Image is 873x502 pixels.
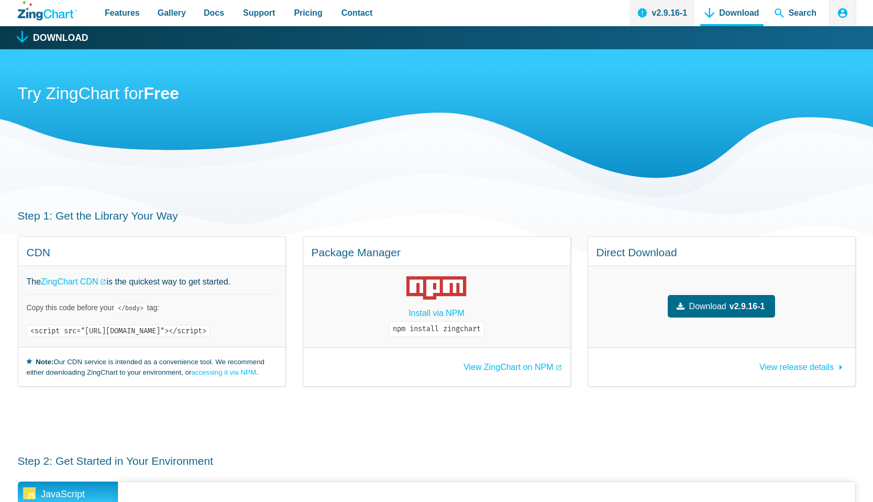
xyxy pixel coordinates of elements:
strong: Note: [36,358,53,366]
span: Support [243,6,275,20]
strong: Free [143,84,179,103]
a: accessing it via NPM [191,368,256,376]
a: View release details [759,357,846,372]
a: Downloadv2.9.16-1 [668,295,776,318]
code: </body> [114,303,147,313]
p: The is the quickest way to get started. [27,275,277,289]
a: Install via NPM [408,306,465,320]
a: ZingChart CDN [41,275,106,289]
span: Contact [341,6,373,20]
code: <script src="[URL][DOMAIN_NAME]"></script> [27,325,210,337]
h4: Package Manager [312,245,562,259]
span: Docs [204,6,224,20]
span: Features [105,6,140,20]
h4: Direct Download [596,245,847,259]
p: Copy this code before your tag: [27,303,277,313]
h4: CDN [27,245,277,259]
span: Download [689,299,726,313]
span: Gallery [158,6,186,20]
h2: Try ZingChart for [18,83,856,106]
a: View ZingChart on NPM [463,363,561,372]
small: Our CDN service is intended as a convenience tool. We recommend either downloading ZingChart to y... [27,356,277,378]
strong: v2.9.16-1 [730,299,765,313]
h3: Step 2: Get Started in Your Environment [18,454,856,468]
span: View release details [759,363,834,372]
span: Pricing [294,6,322,20]
code: npm install zingchart [389,321,484,337]
a: ZingChart Logo. Click to return to the homepage [18,1,77,20]
h1: Download [33,34,89,43]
